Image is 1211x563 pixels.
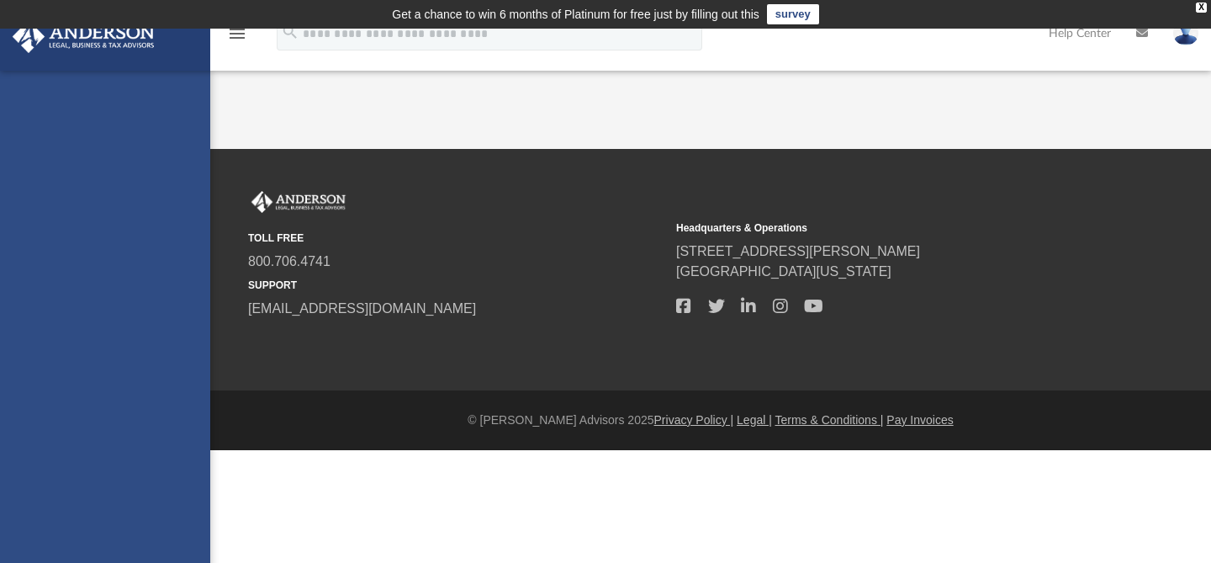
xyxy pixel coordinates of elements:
[227,32,247,44] a: menu
[248,191,349,213] img: Anderson Advisors Platinum Portal
[248,301,476,316] a: [EMAIL_ADDRESS][DOMAIN_NAME]
[654,413,734,427] a: Privacy Policy |
[281,23,299,41] i: search
[248,254,331,268] a: 800.706.4741
[676,244,920,258] a: [STREET_ADDRESS][PERSON_NAME]
[392,4,759,24] div: Get a chance to win 6 months of Platinum for free just by filling out this
[248,231,664,246] small: TOLL FREE
[767,4,819,24] a: survey
[676,220,1092,236] small: Headquarters & Operations
[1196,3,1207,13] div: close
[886,413,953,427] a: Pay Invoices
[210,412,1211,429] div: © [PERSON_NAME] Advisors 2025
[775,413,884,427] a: Terms & Conditions |
[1173,21,1198,45] img: User Pic
[676,264,891,279] a: [GEOGRAPHIC_DATA][US_STATE]
[227,24,247,44] i: menu
[248,278,664,293] small: SUPPORT
[8,20,160,53] img: Anderson Advisors Platinum Portal
[737,413,772,427] a: Legal |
